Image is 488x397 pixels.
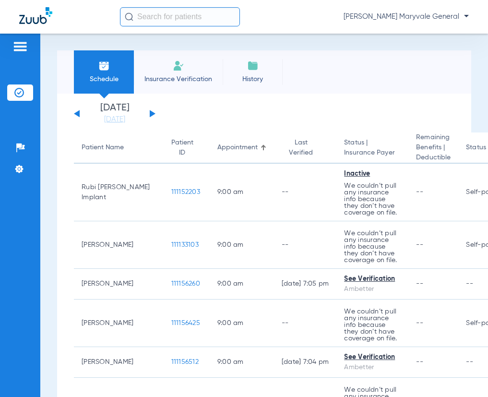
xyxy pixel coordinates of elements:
img: Search Icon [125,12,133,21]
td: 9:00 AM [210,269,274,300]
td: [PERSON_NAME] [74,221,164,269]
p: We couldn’t pull any insurance info because they don’t have coverage on file. [344,230,401,264]
span: 111156512 [171,359,199,365]
span: History [230,74,275,84]
td: [DATE] 7:04 PM [274,347,337,378]
img: Zuub Logo [19,7,52,24]
img: Manual Insurance Verification [173,60,184,72]
div: Patient Name [82,143,124,153]
span: -- [416,359,423,365]
span: Insurance Payer [344,148,401,158]
span: [PERSON_NAME] Maryvale General [344,12,469,22]
td: 9:00 AM [210,164,274,221]
span: -- [416,189,423,195]
td: [PERSON_NAME] [74,347,164,378]
td: [PERSON_NAME] [74,269,164,300]
span: 111133103 [171,241,199,248]
li: [DATE] [86,103,143,124]
td: -- [274,164,337,221]
input: Search for patients [120,7,240,26]
img: Schedule [98,60,110,72]
td: 9:00 AM [210,221,274,269]
div: Patient ID [171,138,202,158]
span: Schedule [81,74,127,84]
div: Ambetter [344,362,401,373]
p: We couldn’t pull any insurance info because they don’t have coverage on file. [344,308,401,342]
img: hamburger-icon [12,41,28,52]
div: Inactive [344,169,401,179]
th: Remaining Benefits | [408,132,458,164]
div: See Verification [344,274,401,284]
span: Insurance Verification [141,74,215,84]
div: Last Verified [282,138,329,158]
span: -- [416,241,423,248]
td: -- [274,221,337,269]
div: Patient ID [171,138,193,158]
span: 111156260 [171,280,200,287]
td: 9:00 AM [210,347,274,378]
span: 111152203 [171,189,200,195]
span: -- [416,280,423,287]
td: [PERSON_NAME] [74,300,164,347]
div: See Verification [344,352,401,362]
div: Appointment [217,143,266,153]
td: -- [274,300,337,347]
td: Rubi [PERSON_NAME] Implant [74,164,164,221]
img: History [247,60,259,72]
span: -- [416,320,423,326]
div: Last Verified [282,138,321,158]
td: [DATE] 7:05 PM [274,269,337,300]
td: 9:00 AM [210,300,274,347]
p: We couldn’t pull any insurance info because they don’t have coverage on file. [344,182,401,216]
div: Ambetter [344,284,401,294]
a: [DATE] [86,115,143,124]
div: Appointment [217,143,258,153]
iframe: Chat Widget [440,351,488,397]
th: Status | [336,132,408,164]
span: Deductible [416,153,451,163]
div: Patient Name [82,143,156,153]
span: 111156425 [171,320,200,326]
